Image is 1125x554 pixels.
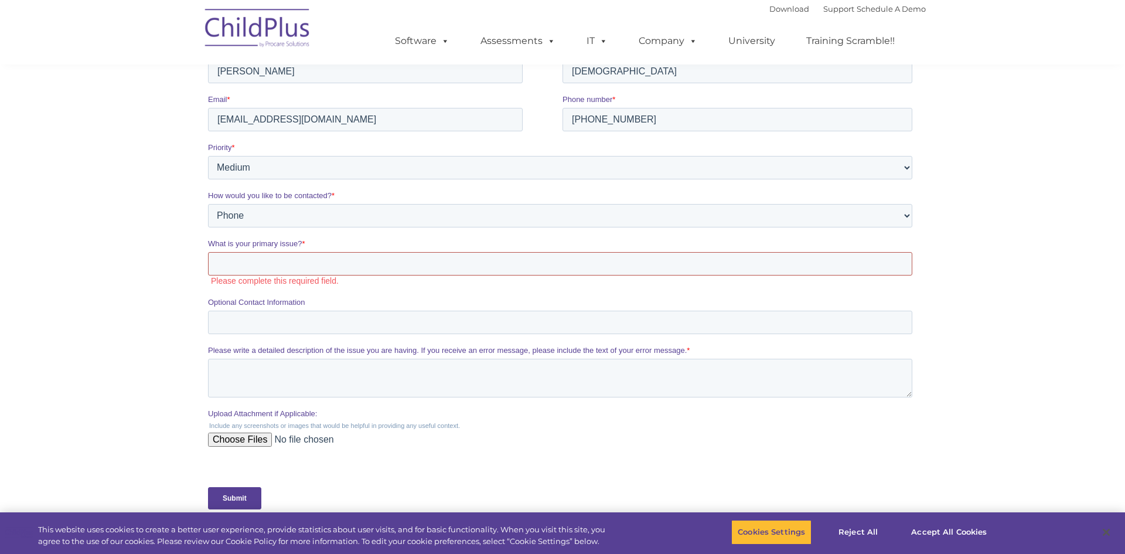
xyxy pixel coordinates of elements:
font: | [769,4,926,13]
a: Training Scramble!! [795,29,906,53]
span: Last name [354,68,390,77]
button: Close [1093,519,1119,545]
img: ChildPlus by Procare Solutions [199,1,316,59]
a: Support [823,4,854,13]
button: Accept All Cookies [905,520,993,545]
a: Assessments [469,29,567,53]
span: Phone number [354,116,404,125]
a: University [717,29,787,53]
button: Cookies Settings [731,520,812,545]
a: Company [627,29,709,53]
a: Download [769,4,809,13]
a: Software [383,29,461,53]
div: This website uses cookies to create a better user experience, provide statistics about user visit... [38,524,619,547]
a: Schedule A Demo [857,4,926,13]
a: IT [575,29,619,53]
button: Reject All [821,520,895,545]
label: Please complete this required field. [3,297,709,307]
